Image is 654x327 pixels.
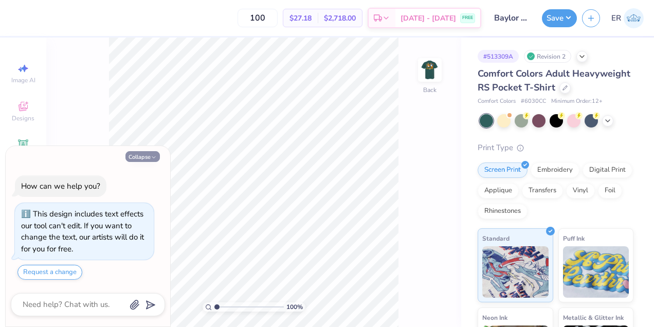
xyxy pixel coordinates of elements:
[21,181,100,191] div: How can we help you?
[531,162,579,178] div: Embroidery
[478,67,630,94] span: Comfort Colors Adult Heavyweight RS Pocket T-Shirt
[563,233,585,244] span: Puff Ink
[563,312,624,323] span: Metallic & Glitter Ink
[482,233,510,244] span: Standard
[12,114,34,122] span: Designs
[478,97,516,106] span: Comfort Colors
[542,9,577,27] button: Save
[624,8,644,28] img: Ethan Reumuth
[125,151,160,162] button: Collapse
[289,13,312,24] span: $27.18
[17,265,82,280] button: Request a change
[598,183,622,198] div: Foil
[522,183,563,198] div: Transfers
[482,246,549,298] img: Standard
[286,302,303,312] span: 100 %
[524,50,571,63] div: Revision 2
[583,162,632,178] div: Digital Print
[324,13,356,24] span: $2,718.00
[611,8,644,28] a: ER
[482,312,507,323] span: Neon Ink
[478,183,519,198] div: Applique
[401,13,456,24] span: [DATE] - [DATE]
[423,85,437,95] div: Back
[420,60,440,80] img: Back
[462,14,473,22] span: FREE
[478,162,528,178] div: Screen Print
[21,209,144,254] div: This design includes text effects our tool can't edit. If you want to change the text, our artist...
[478,204,528,219] div: Rhinestones
[238,9,278,27] input: – –
[611,12,621,24] span: ER
[11,76,35,84] span: Image AI
[566,183,595,198] div: Vinyl
[551,97,603,106] span: Minimum Order: 12 +
[486,8,537,28] input: Untitled Design
[521,97,546,106] span: # 6030CC
[563,246,629,298] img: Puff Ink
[478,50,519,63] div: # 513309A
[478,142,633,154] div: Print Type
